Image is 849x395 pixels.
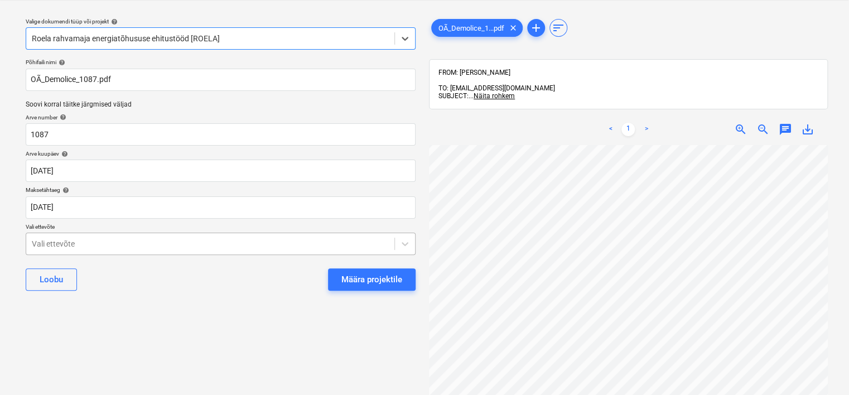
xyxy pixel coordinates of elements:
[40,272,63,287] div: Loobu
[552,21,565,35] span: sort
[474,92,515,100] span: Näita rohkem
[26,196,416,219] input: Tähtaega pole määratud
[26,59,416,66] div: Põhifaili nimi
[431,19,523,37] div: OÃ_Demolice_1...pdf
[529,21,543,35] span: add
[56,59,65,66] span: help
[26,268,77,291] button: Loobu
[432,24,511,32] span: OÃ_Demolice_1...pdf
[57,114,66,121] span: help
[26,114,416,121] div: Arve number
[734,123,747,136] span: zoom_in
[26,18,416,25] div: Valige dokumendi tüüp või projekt
[506,21,520,35] span: clear
[621,123,635,136] a: Page 1 is your current page
[26,69,416,91] input: Põhifaili nimi
[801,123,814,136] span: save_alt
[779,123,792,136] span: chat
[26,100,416,109] p: Soovi korral täitke järgmised väljad
[469,92,515,100] span: ...
[26,160,416,182] input: Arve kuupäeva pole määratud.
[604,123,617,136] a: Previous page
[60,187,69,194] span: help
[26,150,416,157] div: Arve kuupäev
[26,223,416,233] p: Vali ettevõte
[26,123,416,146] input: Arve number
[328,268,416,291] button: Määra projektile
[59,151,68,157] span: help
[341,272,402,287] div: Määra projektile
[438,69,510,76] span: FROM: [PERSON_NAME]
[109,18,118,25] span: help
[438,84,555,92] span: TO: [EMAIL_ADDRESS][DOMAIN_NAME]
[438,92,469,100] span: SUBJECT:
[639,123,653,136] a: Next page
[26,186,416,194] div: Maksetähtaeg
[756,123,770,136] span: zoom_out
